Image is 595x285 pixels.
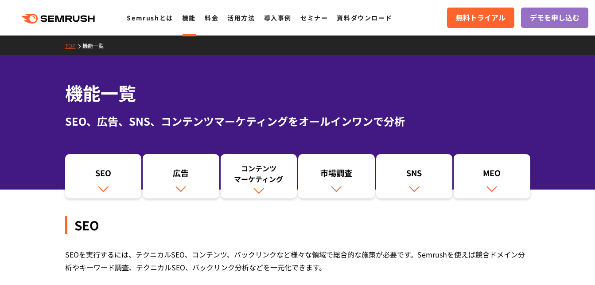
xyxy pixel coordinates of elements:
a: 導入事例 [264,13,292,22]
a: 機能一覧 [82,42,110,49]
div: SEO [70,167,137,182]
a: コンテンツマーケティング [221,154,297,198]
a: 資料ダウンロード [337,13,392,22]
div: 市場調査 [303,167,370,182]
a: 広告 [143,154,219,198]
h1: 機能一覧 [65,80,530,106]
a: 活用方法 [227,13,255,22]
div: MEO [458,167,526,182]
a: セミナー [300,13,328,22]
a: 市場調査 [298,154,375,198]
div: 広告 [147,167,215,182]
a: 無料トライアル [447,8,514,28]
a: 機能 [182,13,196,22]
div: SEOを実行するには、テクニカルSEO、コンテンツ、バックリンクなど様々な領域で総合的な施策が必要です。Semrushを使えば競合ドメイン分析やキーワード調査、テクニカルSEO、バックリンク分析... [65,248,530,274]
div: SEO、広告、SNS、コンテンツマーケティングをオールインワンで分析 [65,113,530,129]
a: SEO [65,154,142,198]
a: 料金 [205,13,218,22]
a: Semrushとは [127,13,173,22]
span: 無料トライアル [456,12,506,24]
a: SNS [376,154,453,198]
div: SNS [381,167,448,182]
a: MEO [454,154,530,198]
div: コンテンツ マーケティング [225,163,293,184]
span: デモを申し込む [530,12,579,24]
a: TOP [65,42,82,49]
div: SEO [65,216,530,234]
a: デモを申し込む [521,8,588,28]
